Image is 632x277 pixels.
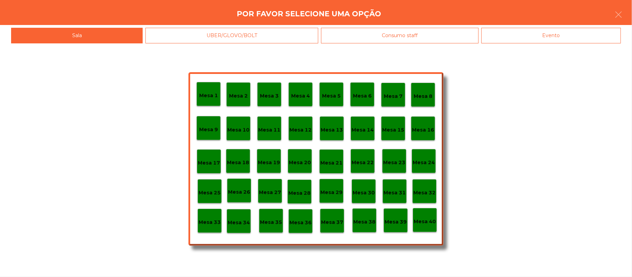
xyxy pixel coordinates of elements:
div: Sala [11,28,143,43]
p: Mesa 30 [353,189,375,197]
p: Mesa 16 [412,126,434,134]
p: Mesa 11 [258,126,280,134]
p: Mesa 18 [227,159,249,167]
p: Mesa 40 [414,218,436,226]
p: Mesa 29 [320,188,343,196]
p: Mesa 37 [321,218,343,226]
p: Mesa 28 [288,189,311,197]
div: UBER/GLOVO/BOLT [145,28,318,43]
p: Mesa 15 [382,126,404,134]
p: Mesa 36 [289,219,312,227]
p: Mesa 12 [289,126,312,134]
p: Mesa 22 [352,159,374,167]
p: Mesa 34 [228,219,250,227]
p: Mesa 21 [320,159,343,167]
p: Mesa 39 [385,218,407,226]
p: Mesa 27 [259,188,281,196]
p: Mesa 13 [321,126,343,134]
p: Mesa 19 [258,159,280,167]
p: Mesa 10 [227,126,250,134]
p: Mesa 25 [199,189,221,197]
p: Mesa 35 [260,218,282,226]
p: Mesa 4 [291,92,310,100]
p: Mesa 24 [413,159,435,167]
p: Mesa 26 [228,188,250,196]
p: Mesa 3 [260,92,279,100]
p: Mesa 31 [384,189,406,197]
p: Mesa 5 [322,92,341,100]
div: Consumo staff [321,28,479,43]
p: Mesa 9 [199,126,218,134]
p: Mesa 6 [353,92,372,100]
p: Mesa 20 [289,159,311,167]
p: Mesa 2 [229,92,248,100]
p: Mesa 1 [199,92,218,100]
h4: Por favor selecione uma opção [237,9,381,19]
p: Mesa 17 [198,159,220,167]
p: Mesa 23 [383,159,405,167]
p: Mesa 8 [414,92,432,100]
p: Mesa 7 [384,92,403,100]
p: Mesa 33 [199,218,221,226]
p: Mesa 14 [352,126,374,134]
p: Mesa 32 [413,189,436,197]
div: Evento [481,28,621,43]
p: Mesa 38 [353,218,376,226]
